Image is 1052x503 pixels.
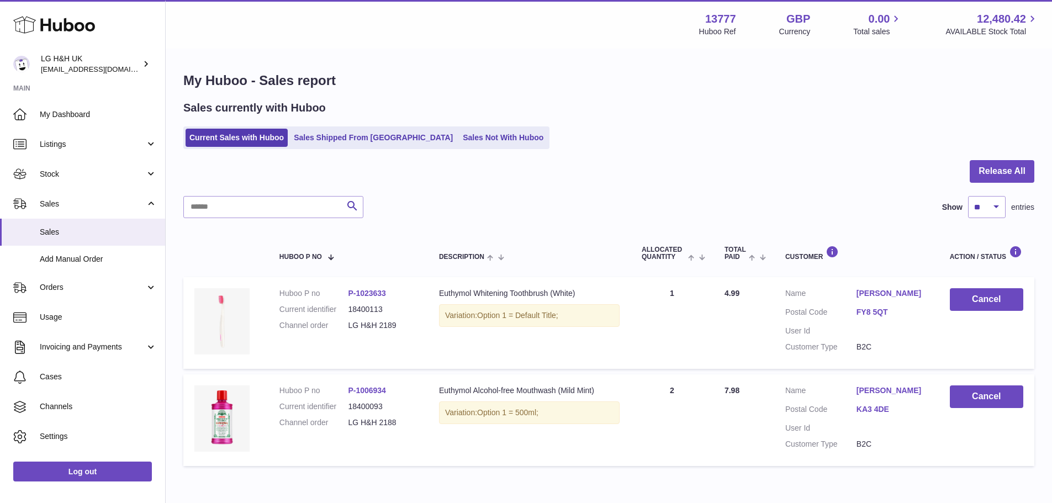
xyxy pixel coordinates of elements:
a: P-1006934 [348,386,386,395]
a: Sales Not With Huboo [459,129,547,147]
dt: Postal Code [785,307,857,320]
dt: Huboo P no [279,385,348,396]
dt: Customer Type [785,439,857,449]
button: Cancel [950,288,1023,311]
span: Description [439,253,484,261]
a: Log out [13,462,152,481]
dt: Current identifier [279,304,348,315]
div: Action / Status [950,246,1023,261]
label: Show [942,202,963,213]
dd: B2C [857,439,928,449]
div: Euthymol Whitening Toothbrush (White) [439,288,620,299]
img: veechen@lghnh.co.uk [13,56,30,72]
a: [PERSON_NAME] [857,385,928,396]
dd: 18400093 [348,401,417,412]
dt: User Id [785,326,857,336]
td: 1 [631,277,713,369]
span: [EMAIL_ADDRESS][DOMAIN_NAME] [41,65,162,73]
dt: User Id [785,423,857,433]
h2: Sales currently with Huboo [183,100,326,115]
span: My Dashboard [40,109,157,120]
img: Euthymol_Alcohol_Free_Mild_Mint_Mouthwash_500ml.webp [194,385,250,452]
span: Invoicing and Payments [40,342,145,352]
a: [PERSON_NAME] [857,288,928,299]
span: Usage [40,312,157,322]
a: KA3 4DE [857,404,928,415]
span: Sales [40,227,157,237]
strong: GBP [786,12,810,27]
dd: LG H&H 2189 [348,320,417,331]
dd: LG H&H 2188 [348,417,417,428]
a: FY8 5QT [857,307,928,317]
span: Total sales [853,27,902,37]
div: Variation: [439,401,620,424]
div: LG H&H UK [41,54,140,75]
span: Add Manual Order [40,254,157,264]
span: Channels [40,401,157,412]
span: Settings [40,431,157,442]
div: Euthymol Alcohol-free Mouthwash (Mild Mint) [439,385,620,396]
span: Option 1 = Default Title; [477,311,558,320]
dt: Name [785,288,857,301]
dt: Channel order [279,417,348,428]
a: 0.00 Total sales [853,12,902,37]
span: Total paid [725,246,746,261]
div: Currency [779,27,811,37]
span: AVAILABLE Stock Total [945,27,1039,37]
span: 7.98 [725,386,739,395]
div: Customer [785,246,928,261]
dd: 18400113 [348,304,417,315]
span: 0.00 [869,12,890,27]
span: Sales [40,199,145,209]
a: Sales Shipped From [GEOGRAPHIC_DATA] [290,129,457,147]
dt: Customer Type [785,342,857,352]
span: 12,480.42 [977,12,1026,27]
a: P-1023633 [348,289,386,298]
dt: Channel order [279,320,348,331]
span: Cases [40,372,157,382]
h1: My Huboo - Sales report [183,72,1034,89]
button: Cancel [950,385,1023,408]
span: 4.99 [725,289,739,298]
div: Huboo Ref [699,27,736,37]
strong: 13777 [705,12,736,27]
span: Orders [40,282,145,293]
span: Listings [40,139,145,150]
dt: Postal Code [785,404,857,417]
a: 12,480.42 AVAILABLE Stock Total [945,12,1039,37]
dt: Huboo P no [279,288,348,299]
span: Huboo P no [279,253,322,261]
span: entries [1011,202,1034,213]
a: Current Sales with Huboo [186,129,288,147]
span: Stock [40,169,145,179]
dd: B2C [857,342,928,352]
span: Option 1 = 500ml; [477,408,538,417]
button: Release All [970,160,1034,183]
td: 2 [631,374,713,466]
div: Variation: [439,304,620,327]
img: resize.webp [194,288,250,354]
span: ALLOCATED Quantity [642,246,685,261]
dt: Name [785,385,857,399]
dt: Current identifier [279,401,348,412]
